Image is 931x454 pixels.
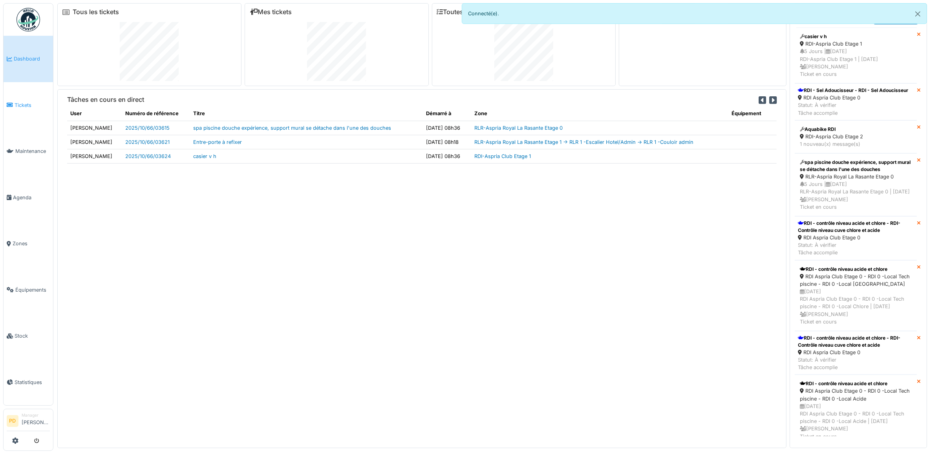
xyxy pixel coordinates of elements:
[462,3,927,24] div: Connecté(e).
[125,153,171,159] a: 2025/10/66/03624
[22,412,50,429] li: [PERSON_NAME]
[4,82,53,129] a: Tickets
[798,87,908,94] div: RDI - Sel Adoucisseur - RDI - Sel Adoucisseur
[4,36,53,82] a: Dashboard
[67,149,122,163] td: [PERSON_NAME]
[800,33,912,40] div: casier v h
[471,107,728,121] th: Zone
[800,180,912,211] div: 5 Jours | [DATE] RLR-Aspria Royal La Rasante Etage 0 | [DATE] [PERSON_NAME] Ticket en cours
[800,266,912,273] div: RDI - contrôle niveau acide et chlore
[423,149,471,163] td: [DATE] 08h36
[4,221,53,267] a: Zones
[4,128,53,175] a: Maintenance
[13,240,50,247] span: Zones
[22,412,50,418] div: Manager
[474,139,693,145] a: RLR-Aspria Royal La Rasante Etage 1 -> RLR 1 -Escalier Hotel/Admin -> RLR 1 -Couloir admin
[798,335,914,349] div: RDI - contrôle niveau acide et chlore - RDI- Contrôle niveau cuve chlore et acide
[4,267,53,313] a: Équipements
[800,140,912,148] div: 1 nouveau(x) message(s)
[795,153,917,216] a: spa piscine douche expérience, support mural se détache dans l'une des douches RLR-Aspria Royal L...
[800,159,912,173] div: spa piscine douche expérience, support mural se détache dans l'une des douches
[798,356,914,371] div: Statut: À vérifier Tâche accomplie
[73,8,119,16] a: Tous les tickets
[15,147,50,155] span: Maintenance
[909,4,927,24] button: Close
[800,126,912,133] div: Aquabike RDI
[125,139,170,145] a: 2025/10/66/03621
[798,101,908,116] div: Statut: À vérifier Tâche accomplie
[423,107,471,121] th: Démarré à
[423,135,471,149] td: [DATE] 08h18
[194,153,217,159] a: casier v h
[798,241,914,256] div: Statut: À vérifier Tâche accomplie
[70,110,82,116] span: translation missing: fr.shared.user
[800,48,912,78] div: 5 Jours | [DATE] RDI-Aspria Club Etage 1 | [DATE] [PERSON_NAME] Ticket en cours
[795,375,917,445] a: RDI - contrôle niveau acide et chlore RDI Aspria Club Etage 0 - RDI 0 -Local Tech piscine - RDI 0...
[15,379,50,386] span: Statistiques
[15,286,50,294] span: Équipements
[14,55,50,62] span: Dashboard
[800,133,912,140] div: RDI-Aspria Club Etage 2
[800,387,912,402] div: RDI Aspria Club Etage 0 - RDI 0 -Local Tech piscine - RDI 0 -Local Acide
[800,403,912,440] div: [DATE] RDI Aspria Club Etage 0 - RDI 0 -Local Tech piscine - RDI 0 -Local Acide | [DATE] [PERSON_...
[4,313,53,359] a: Stock
[795,216,917,260] a: RDI - contrôle niveau acide et chlore - RDI- Contrôle niveau cuve chlore et acide RDI Aspria Club...
[437,8,496,16] a: Toutes les tâches
[798,94,908,101] div: RDI Aspria Club Etage 0
[16,8,40,31] img: Badge_color-CXgf-gQk.svg
[800,288,912,325] div: [DATE] RDI Aspria Club Etage 0 - RDI 0 -Local Tech piscine - RDI 0 -Local Chlore | [DATE] [PERSON...
[4,359,53,406] a: Statistiques
[800,173,912,180] div: RLR-Aspria Royal La Rasante Etage 0
[250,8,292,16] a: Mes tickets
[122,107,190,121] th: Numéro de référence
[728,107,777,121] th: Équipement
[474,153,531,159] a: RDI-Aspria Club Etage 1
[798,349,914,356] div: RDI Aspria Club Etage 0
[798,234,914,241] div: RDI Aspria Club Etage 0
[7,415,18,427] li: PD
[125,125,170,131] a: 2025/10/66/03615
[194,125,391,131] a: spa piscine douche expérience, support mural se détache dans l'une des douches
[795,28,917,83] a: casier v h RDI-Aspria Club Etage 1 5 Jours |[DATE]RDI-Aspria Club Etage 1 | [DATE] [PERSON_NAME]T...
[795,83,917,120] a: RDI - Sel Adoucisseur - RDI - Sel Adoucisseur RDI Aspria Club Etage 0 Statut: À vérifierTâche acc...
[13,194,50,201] span: Agenda
[67,135,122,149] td: [PERSON_NAME]
[190,107,423,121] th: Titre
[67,121,122,135] td: [PERSON_NAME]
[194,139,242,145] a: Entre-porte à refixer
[795,331,917,375] a: RDI - contrôle niveau acide et chlore - RDI- Contrôle niveau cuve chlore et acide RDI Aspria Club...
[800,273,912,288] div: RDI Aspria Club Etage 0 - RDI 0 -Local Tech piscine - RDI 0 -Local [GEOGRAPHIC_DATA]
[423,121,471,135] td: [DATE] 08h36
[4,175,53,221] a: Agenda
[800,40,912,48] div: RDI-Aspria Club Etage 1
[474,125,563,131] a: RLR-Aspria Royal La Rasante Etage 0
[795,120,917,153] a: Aquabike RDI RDI-Aspria Club Etage 2 1 nouveau(x) message(s)
[7,412,50,431] a: PD Manager[PERSON_NAME]
[15,332,50,340] span: Stock
[15,101,50,109] span: Tickets
[67,96,144,103] h6: Tâches en cours en direct
[800,380,912,387] div: RDI - contrôle niveau acide et chlore
[798,220,914,234] div: RDI - contrôle niveau acide et chlore - RDI- Contrôle niveau cuve chlore et acide
[795,260,917,331] a: RDI - contrôle niveau acide et chlore RDI Aspria Club Etage 0 - RDI 0 -Local Tech piscine - RDI 0...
